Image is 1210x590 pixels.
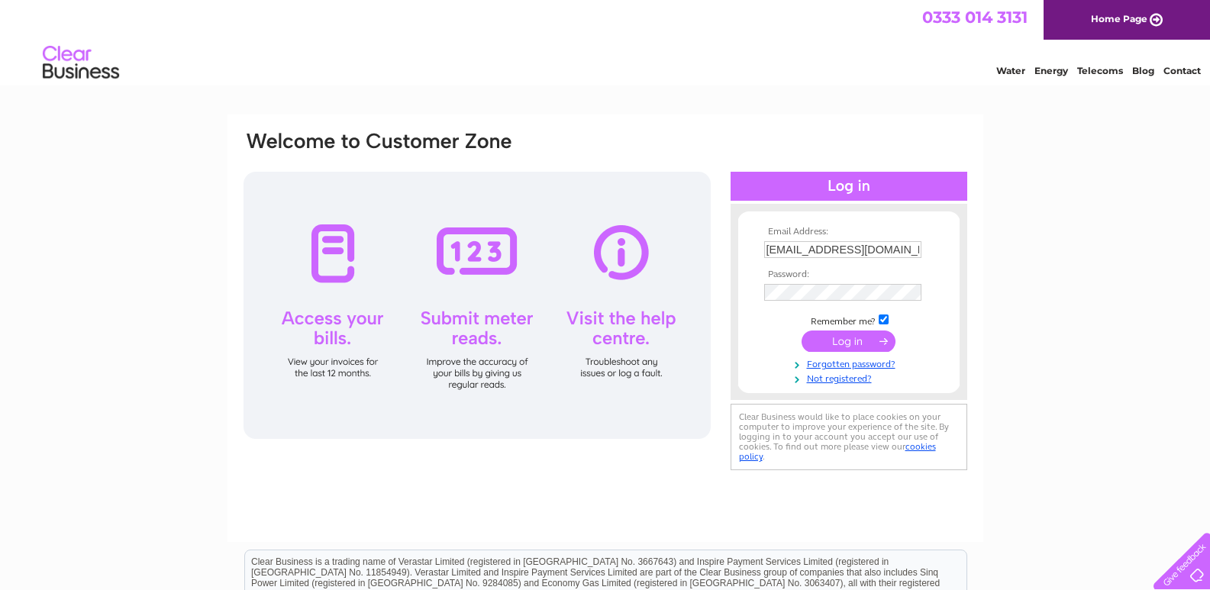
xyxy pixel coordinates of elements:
[922,8,1028,27] a: 0333 014 3131
[1034,65,1068,76] a: Energy
[764,370,937,385] a: Not registered?
[1077,65,1123,76] a: Telecoms
[760,269,937,280] th: Password:
[245,8,966,74] div: Clear Business is a trading name of Verastar Limited (registered in [GEOGRAPHIC_DATA] No. 3667643...
[1163,65,1201,76] a: Contact
[764,356,937,370] a: Forgotten password?
[1132,65,1154,76] a: Blog
[760,312,937,327] td: Remember me?
[760,227,937,237] th: Email Address:
[731,404,967,470] div: Clear Business would like to place cookies on your computer to improve your experience of the sit...
[802,330,895,352] input: Submit
[996,65,1025,76] a: Water
[42,40,120,86] img: logo.png
[739,441,936,462] a: cookies policy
